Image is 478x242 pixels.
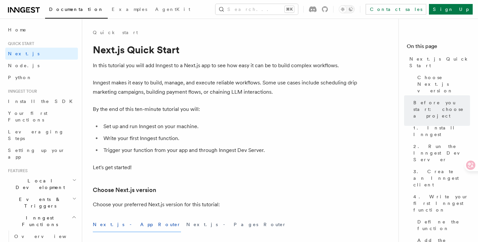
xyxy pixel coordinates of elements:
span: Install the SDK [8,99,77,104]
h4: On this page [407,42,470,53]
span: Next.js Quick Start [409,56,470,69]
kbd: ⌘K [285,6,294,13]
li: Write your first Inngest function. [101,134,358,143]
span: 1. Install Inngest [413,124,470,138]
li: Set up and run Inngest on your machine. [101,122,358,131]
span: Node.js [8,63,39,68]
a: Quick start [93,29,138,36]
span: Choose Next.js version [417,74,470,94]
span: 2. Run the Inngest Dev Server [413,143,470,163]
p: Choose your preferred Next.js version for this tutorial: [93,200,358,209]
a: Choose Next.js version [415,72,470,97]
a: Examples [108,2,151,18]
a: Choose Next.js version [93,185,156,195]
span: Home [8,26,27,33]
span: Examples [112,7,147,12]
a: AgentKit [151,2,194,18]
a: Next.js [5,48,78,60]
h1: Next.js Quick Start [93,44,358,56]
a: Contact sales [366,4,426,15]
span: Features [5,168,28,173]
button: Next.js - Pages Router [186,217,286,232]
p: By the end of this ten-minute tutorial you will: [93,105,358,114]
a: Define the function [415,216,470,234]
span: AgentKit [155,7,190,12]
a: Python [5,72,78,83]
p: Inngest makes it easy to build, manage, and execute reliable workflows. Some use cases include sc... [93,78,358,97]
li: Trigger your function from your app and through Inngest Dev Server. [101,146,358,155]
span: 3. Create an Inngest client [413,168,470,188]
a: Setting up your app [5,144,78,163]
span: Documentation [49,7,104,12]
span: Inngest Functions [5,215,72,228]
span: Local Development [5,177,72,191]
a: 3. Create an Inngest client [411,166,470,191]
span: Your first Functions [8,111,47,122]
a: Node.js [5,60,78,72]
a: Install the SDK [5,95,78,107]
a: 2. Run the Inngest Dev Server [411,140,470,166]
span: Overview [14,234,83,239]
span: Leveraging Steps [8,129,64,141]
span: Define the function [417,218,470,232]
p: In this tutorial you will add Inngest to a Next.js app to see how easy it can be to build complex... [93,61,358,70]
a: Documentation [45,2,108,19]
button: Events & Triggers [5,193,78,212]
a: Before you start: choose a project [411,97,470,122]
a: 1. Install Inngest [411,122,470,140]
span: Events & Triggers [5,196,72,209]
button: Local Development [5,175,78,193]
span: Setting up your app [8,148,65,160]
span: Next.js [8,51,39,56]
span: Inngest tour [5,89,37,94]
a: Sign Up [429,4,473,15]
a: Leveraging Steps [5,126,78,144]
span: Quick start [5,41,34,46]
p: Let's get started! [93,163,358,172]
a: 4. Write your first Inngest function [411,191,470,216]
a: Home [5,24,78,36]
span: 4. Write your first Inngest function [413,193,470,213]
a: Your first Functions [5,107,78,126]
button: Search...⌘K [215,4,298,15]
button: Inngest Functions [5,212,78,230]
button: Next.js - App Router [93,217,181,232]
a: Next.js Quick Start [407,53,470,72]
span: Python [8,75,32,80]
span: Before you start: choose a project [413,99,470,119]
button: Toggle dark mode [339,5,355,13]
